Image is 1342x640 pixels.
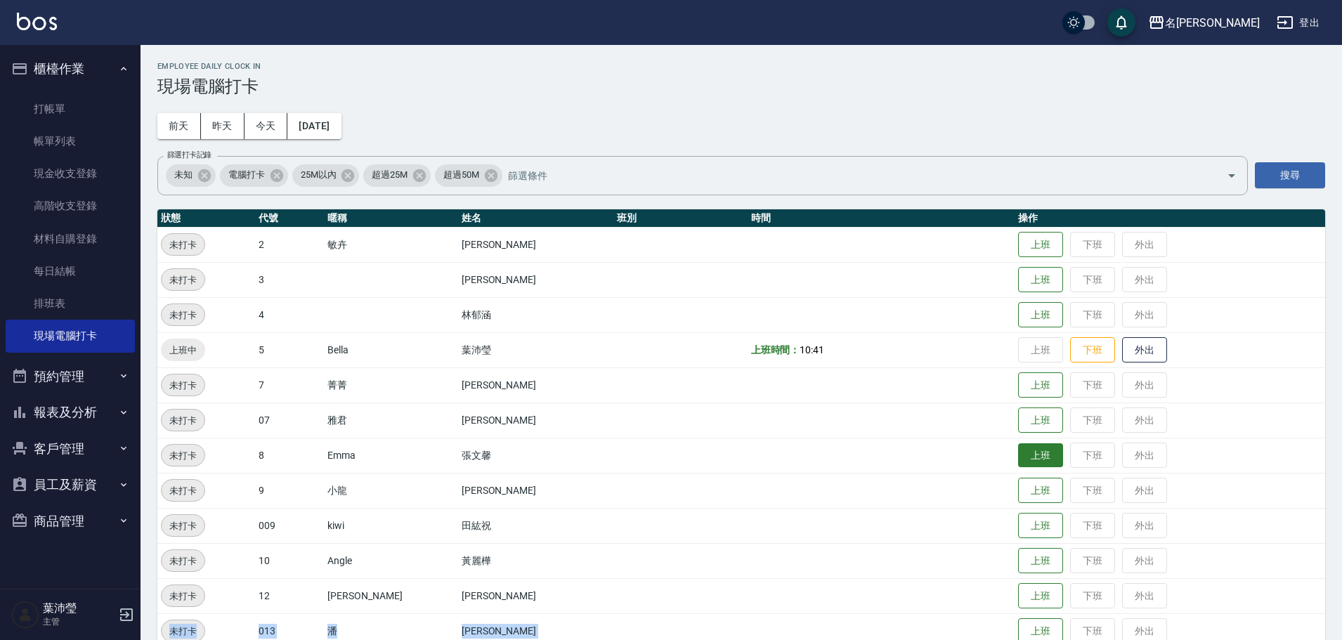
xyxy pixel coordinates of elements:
[1018,302,1063,328] button: 上班
[162,237,204,252] span: 未打卡
[458,367,614,403] td: [PERSON_NAME]
[1271,10,1325,36] button: 登出
[1018,443,1063,468] button: 上班
[201,113,245,139] button: 昨天
[458,227,614,262] td: [PERSON_NAME]
[324,473,457,508] td: 小龍
[245,113,288,139] button: 今天
[162,589,204,603] span: 未打卡
[751,344,800,355] b: 上班時間：
[1018,232,1063,258] button: 上班
[748,209,1015,228] th: 時間
[1165,14,1260,32] div: 名[PERSON_NAME]
[1018,478,1063,504] button: 上班
[167,150,211,160] label: 篩選打卡記錄
[1018,407,1063,433] button: 上班
[1255,162,1325,188] button: 搜尋
[1015,209,1325,228] th: 操作
[292,168,345,182] span: 25M以內
[157,62,1325,71] h2: Employee Daily Clock In
[1122,337,1167,363] button: 外出
[324,209,457,228] th: 暱稱
[6,255,135,287] a: 每日結帳
[17,13,57,30] img: Logo
[1018,583,1063,609] button: 上班
[324,332,457,367] td: Bella
[324,367,457,403] td: 菁菁
[324,543,457,578] td: Angle
[6,503,135,540] button: 商品管理
[458,473,614,508] td: [PERSON_NAME]
[1018,267,1063,293] button: 上班
[255,332,325,367] td: 5
[6,51,135,87] button: 櫃檯作業
[255,262,325,297] td: 3
[458,262,614,297] td: [PERSON_NAME]
[1018,372,1063,398] button: 上班
[6,431,135,467] button: 客戶管理
[6,93,135,125] a: 打帳單
[1070,337,1115,363] button: 下班
[435,164,502,187] div: 超過50M
[504,163,1202,188] input: 篩選條件
[458,209,614,228] th: 姓名
[162,413,204,428] span: 未打卡
[166,168,201,182] span: 未知
[255,367,325,403] td: 7
[162,483,204,498] span: 未打卡
[6,223,135,255] a: 材料自購登錄
[166,164,216,187] div: 未知
[363,164,431,187] div: 超過25M
[255,543,325,578] td: 10
[458,438,614,473] td: 張文馨
[162,273,204,287] span: 未打卡
[255,227,325,262] td: 2
[162,308,204,322] span: 未打卡
[162,518,204,533] span: 未打卡
[435,168,488,182] span: 超過50M
[1018,513,1063,539] button: 上班
[255,297,325,332] td: 4
[6,157,135,190] a: 現金收支登錄
[800,344,824,355] span: 10:41
[287,113,341,139] button: [DATE]
[6,466,135,503] button: 員工及薪資
[458,297,614,332] td: 林郁涵
[220,168,273,182] span: 電腦打卡
[161,343,205,358] span: 上班中
[363,168,416,182] span: 超過25M
[43,601,115,615] h5: 葉沛瑩
[43,615,115,628] p: 主管
[6,394,135,431] button: 報表及分析
[255,578,325,613] td: 12
[162,554,204,568] span: 未打卡
[6,320,135,352] a: 現場電腦打卡
[458,332,614,367] td: 葉沛瑩
[613,209,747,228] th: 班別
[220,164,288,187] div: 電腦打卡
[1220,164,1243,187] button: Open
[255,209,325,228] th: 代號
[162,624,204,639] span: 未打卡
[162,378,204,393] span: 未打卡
[162,448,204,463] span: 未打卡
[324,227,457,262] td: 敏卉
[458,543,614,578] td: 黃麗樺
[255,508,325,543] td: 009
[458,403,614,438] td: [PERSON_NAME]
[458,578,614,613] td: [PERSON_NAME]
[458,508,614,543] td: 田紘祝
[11,601,39,629] img: Person
[1142,8,1265,37] button: 名[PERSON_NAME]
[6,358,135,395] button: 預約管理
[324,403,457,438] td: 雅君
[6,190,135,222] a: 高階收支登錄
[157,113,201,139] button: 前天
[255,403,325,438] td: 07
[324,438,457,473] td: Emma
[6,287,135,320] a: 排班表
[157,209,255,228] th: 狀態
[1107,8,1135,37] button: save
[6,125,135,157] a: 帳單列表
[1018,548,1063,574] button: 上班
